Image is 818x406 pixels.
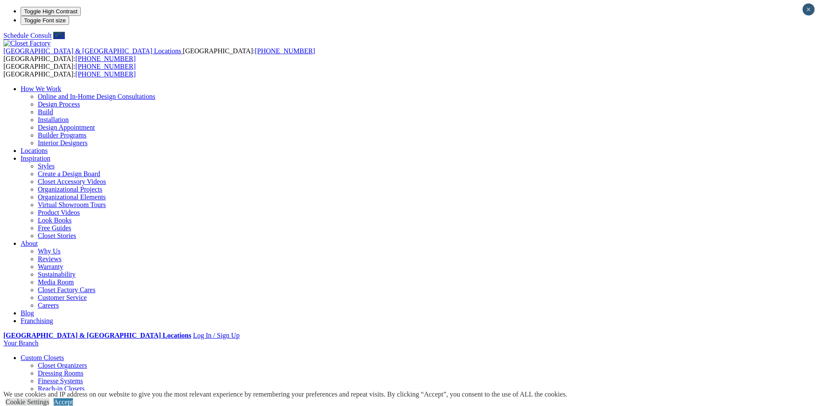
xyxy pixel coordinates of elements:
[3,332,191,339] a: [GEOGRAPHIC_DATA] & [GEOGRAPHIC_DATA] Locations
[38,271,76,278] a: Sustainability
[38,193,106,201] a: Organizational Elements
[21,7,81,16] button: Toggle High Contrast
[38,369,83,377] a: Dressing Rooms
[38,209,80,216] a: Product Videos
[38,286,95,293] a: Closet Factory Cares
[193,332,239,339] a: Log In / Sign Up
[38,302,59,309] a: Careers
[38,224,71,232] a: Free Guides
[3,47,315,62] span: [GEOGRAPHIC_DATA]: [GEOGRAPHIC_DATA]:
[38,170,100,177] a: Create a Design Board
[38,362,87,369] a: Closet Organizers
[21,16,69,25] button: Toggle Font size
[38,139,88,147] a: Interior Designers
[803,3,815,15] button: Close
[6,398,49,406] a: Cookie Settings
[21,155,50,162] a: Inspiration
[53,32,65,39] a: Call
[21,240,38,247] a: About
[38,278,74,286] a: Media Room
[3,391,567,398] div: We use cookies and IP address on our website to give you the most relevant experience by remember...
[3,63,136,78] span: [GEOGRAPHIC_DATA]: [GEOGRAPHIC_DATA]:
[38,247,61,255] a: Why Us
[21,147,48,154] a: Locations
[38,294,87,301] a: Customer Service
[38,263,63,270] a: Warranty
[76,63,136,70] a: [PHONE_NUMBER]
[3,47,181,55] span: [GEOGRAPHIC_DATA] & [GEOGRAPHIC_DATA] Locations
[3,32,52,39] a: Schedule Consult
[38,255,61,263] a: Reviews
[76,55,136,62] a: [PHONE_NUMBER]
[24,8,77,15] span: Toggle High Contrast
[24,17,66,24] span: Toggle Font size
[21,309,34,317] a: Blog
[38,186,102,193] a: Organizational Projects
[38,101,80,108] a: Design Process
[38,108,53,116] a: Build
[38,178,106,185] a: Closet Accessory Videos
[38,162,55,170] a: Styles
[255,47,315,55] a: [PHONE_NUMBER]
[3,40,51,47] img: Closet Factory
[38,217,72,224] a: Look Books
[21,85,61,92] a: How We Work
[38,131,86,139] a: Builder Programs
[38,201,106,208] a: Virtual Showroom Tours
[21,317,53,324] a: Franchising
[38,93,155,100] a: Online and In-Home Design Consultations
[38,232,76,239] a: Closet Stories
[38,116,69,123] a: Installation
[54,398,73,406] a: Accept
[21,354,64,361] a: Custom Closets
[38,124,95,131] a: Design Appointment
[38,385,85,392] a: Reach-in Closets
[3,47,183,55] a: [GEOGRAPHIC_DATA] & [GEOGRAPHIC_DATA] Locations
[38,377,83,385] a: Finesse Systems
[76,70,136,78] a: [PHONE_NUMBER]
[3,339,38,347] a: Your Branch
